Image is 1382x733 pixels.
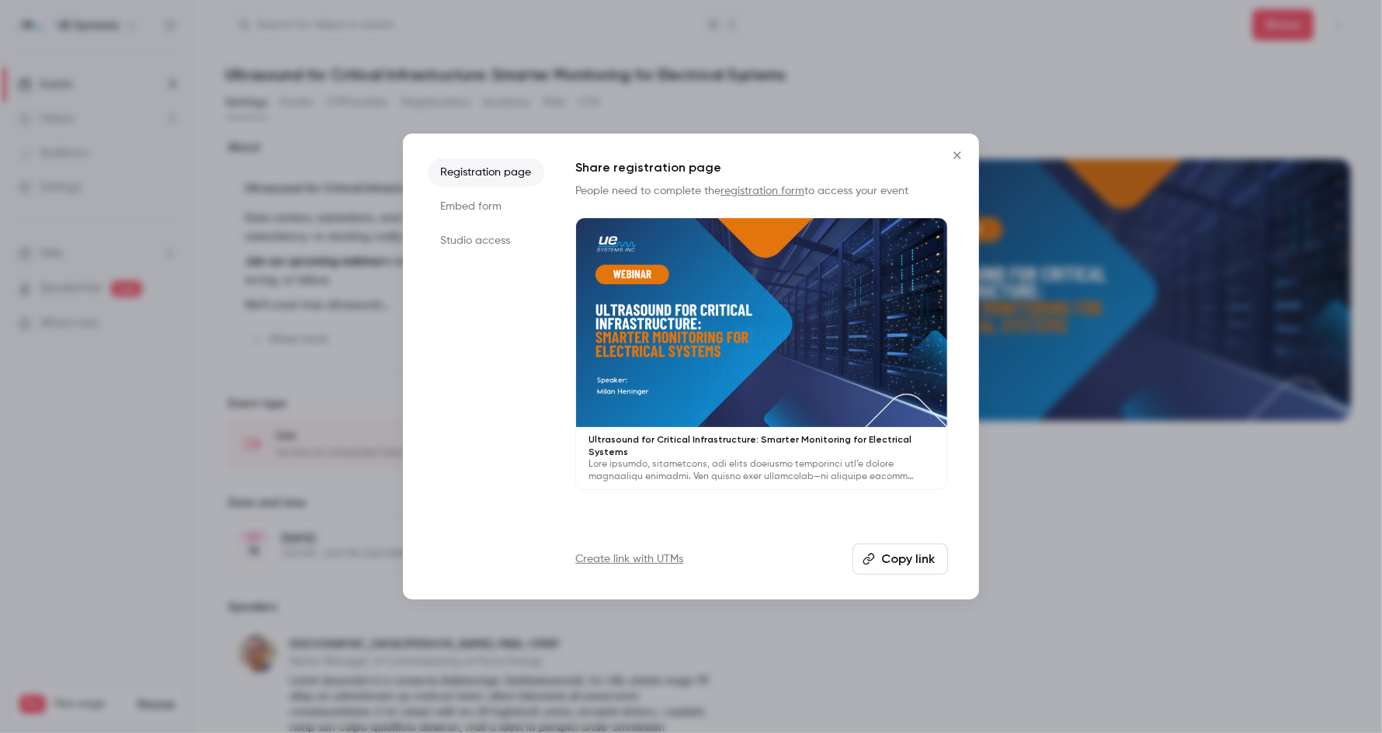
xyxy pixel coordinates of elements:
[40,40,171,53] div: Domain: [DOMAIN_NAME]
[575,158,948,177] h1: Share registration page
[25,40,37,53] img: website_grey.svg
[852,544,948,575] button: Copy link
[575,183,948,199] p: People need to complete the to access your event
[428,193,544,221] li: Embed form
[42,90,54,102] img: tab_domain_overview_orange.svg
[428,227,544,255] li: Studio access
[942,140,973,171] button: Close
[428,158,544,186] li: Registration page
[589,458,935,483] p: Lore ipsumdo, sitametcons, adi elits doeiusmo temporinci utl’e dolore magnaaliqu enimadmi. Ven qu...
[155,90,167,102] img: tab_keywords_by_traffic_grey.svg
[43,25,76,37] div: v 4.0.25
[172,92,262,102] div: Keywords by Traffic
[589,433,935,458] p: Ultrasound for Critical Infrastructure: Smarter Monitoring for Electrical Systems
[575,217,948,490] a: Ultrasound for Critical Infrastructure: Smarter Monitoring for Electrical SystemsLore ipsumdo, si...
[59,92,139,102] div: Domain Overview
[575,551,683,567] a: Create link with UTMs
[721,186,804,196] a: registration form
[25,25,37,37] img: logo_orange.svg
